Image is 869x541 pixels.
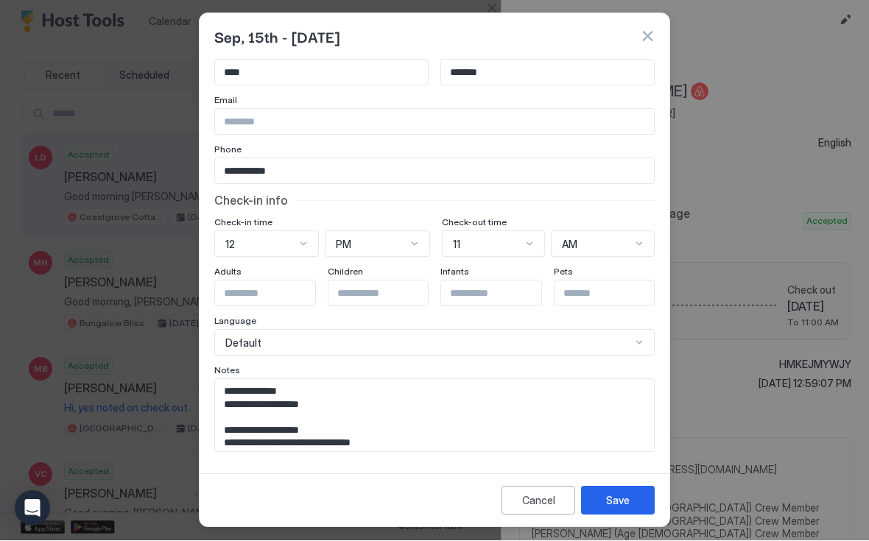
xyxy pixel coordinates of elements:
[215,281,336,306] input: Input Field
[214,95,237,106] span: Email
[214,316,256,327] span: Language
[554,266,573,277] span: Pets
[214,144,242,155] span: Phone
[328,281,449,306] input: Input Field
[328,266,363,277] span: Children
[214,26,339,48] span: Sep, 15th - [DATE]
[502,487,575,515] button: Cancel
[214,217,272,228] span: Check-in time
[453,238,460,252] span: 11
[441,281,562,306] input: Input Field
[555,281,675,306] input: Input Field
[522,493,555,509] div: Cancel
[606,493,630,509] div: Save
[336,238,351,252] span: PM
[441,60,654,85] input: Input Field
[215,159,654,184] input: Input Field
[215,380,654,452] textarea: Input Field
[562,238,577,252] span: AM
[581,487,655,515] button: Save
[214,194,288,208] span: Check-in info
[214,365,240,376] span: Notes
[215,60,428,85] input: Input Field
[215,110,654,135] input: Input Field
[225,238,235,252] span: 12
[442,217,507,228] span: Check-out time
[440,266,469,277] span: Infants
[214,266,242,277] span: Adults
[15,491,50,526] div: Open Intercom Messenger
[225,337,261,350] span: Default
